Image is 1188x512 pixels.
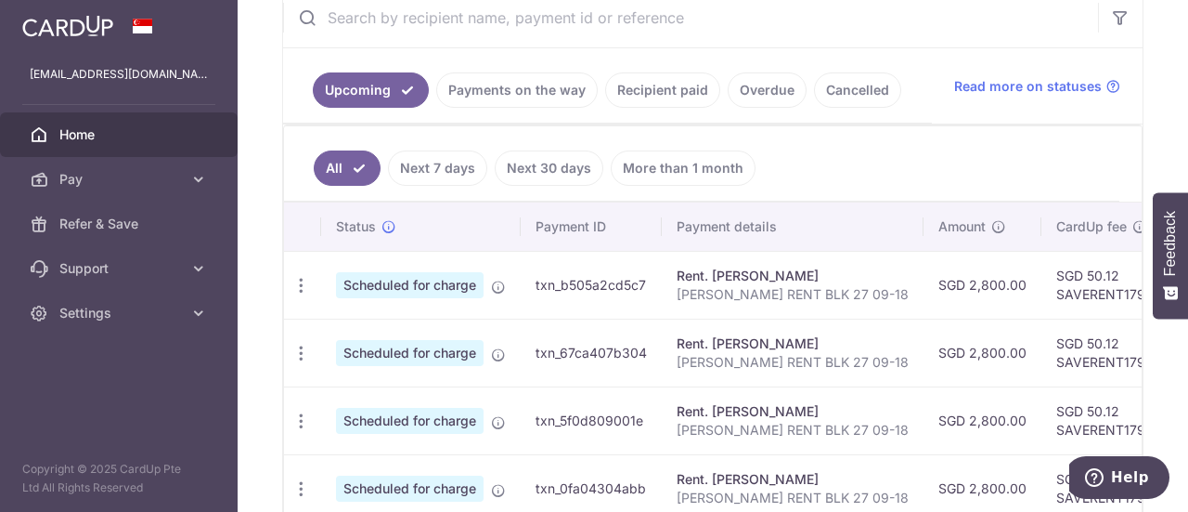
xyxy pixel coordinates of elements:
[313,72,429,108] a: Upcoming
[677,285,909,304] p: [PERSON_NAME] RENT BLK 27 09-18
[388,151,487,186] a: Next 7 days
[495,151,603,186] a: Next 30 days
[521,319,662,387] td: txn_67ca407b304
[59,215,182,233] span: Refer & Save
[1162,211,1179,276] span: Feedback
[59,304,182,322] span: Settings
[336,272,484,298] span: Scheduled for charge
[677,470,909,489] div: Rent. [PERSON_NAME]
[611,151,755,186] a: More than 1 month
[677,335,909,353] div: Rent. [PERSON_NAME]
[59,170,182,189] span: Pay
[436,72,598,108] a: Payments on the way
[1041,387,1162,454] td: SGD 50.12 SAVERENT179
[814,72,901,108] a: Cancelled
[22,15,113,37] img: CardUp
[336,476,484,502] span: Scheduled for charge
[605,72,720,108] a: Recipient paid
[677,402,909,421] div: Rent. [PERSON_NAME]
[59,259,182,278] span: Support
[521,251,662,319] td: txn_b505a2cd5c7
[59,125,182,144] span: Home
[954,77,1120,96] a: Read more on statuses
[1041,319,1162,387] td: SGD 50.12 SAVERENT179
[662,203,923,251] th: Payment details
[677,267,909,285] div: Rent. [PERSON_NAME]
[923,387,1041,454] td: SGD 2,800.00
[30,65,208,84] p: [EMAIL_ADDRESS][DOMAIN_NAME]
[1056,217,1127,236] span: CardUp fee
[938,217,986,236] span: Amount
[521,203,662,251] th: Payment ID
[521,387,662,454] td: txn_5f0d809001e
[1153,192,1188,319] button: Feedback - Show survey
[1069,456,1169,503] iframe: Opens a widget where you can find more information
[677,353,909,372] p: [PERSON_NAME] RENT BLK 27 09-18
[728,72,807,108] a: Overdue
[336,340,484,366] span: Scheduled for charge
[1041,251,1162,319] td: SGD 50.12 SAVERENT179
[677,489,909,507] p: [PERSON_NAME] RENT BLK 27 09-18
[314,151,381,186] a: All
[954,77,1102,96] span: Read more on statuses
[336,217,376,236] span: Status
[677,421,909,440] p: [PERSON_NAME] RENT BLK 27 09-18
[336,408,484,434] span: Scheduled for charge
[923,251,1041,319] td: SGD 2,800.00
[923,319,1041,387] td: SGD 2,800.00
